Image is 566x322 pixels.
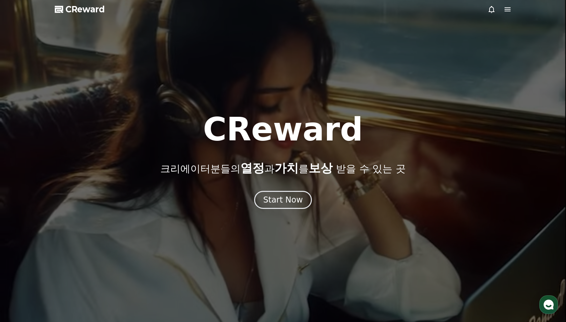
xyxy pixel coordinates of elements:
a: 대화 [44,212,86,228]
span: 보상 [309,161,333,175]
span: 설정 [103,222,111,227]
span: 가치 [274,161,299,175]
a: 설정 [86,212,128,228]
span: 열정 [240,161,264,175]
h1: CReward [203,113,363,145]
span: CReward [65,4,105,15]
button: Start Now [254,191,312,209]
a: CReward [55,4,105,15]
a: Start Now [254,198,312,204]
span: 홈 [21,222,25,227]
p: 크리에이터분들의 과 를 받을 수 있는 곳 [160,162,405,175]
a: 홈 [2,212,44,228]
div: Start Now [263,195,303,205]
span: 대화 [61,222,69,227]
